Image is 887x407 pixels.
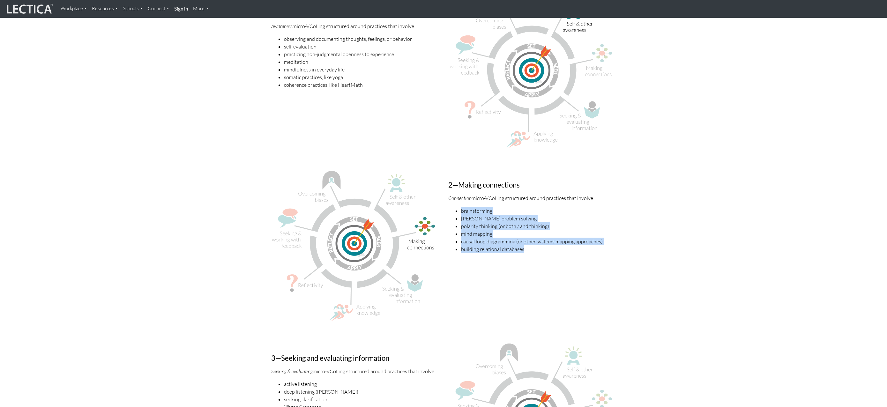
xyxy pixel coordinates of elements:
i: Seeking & evaluating [271,368,313,374]
li: coherence practices, like HeartMath [284,81,439,89]
li: practicing non-judgmental openness to experience [284,50,439,58]
li: brainstorming [461,207,616,215]
h3: 3—Seeking and evaluating information [271,354,439,362]
p: micro-VCoLing structured around practices that involve... [448,194,616,202]
a: Resources [89,3,120,15]
li: meditation [284,58,439,66]
strong: Sign in [174,6,188,11]
li: causal loop diagramming (or other systems mapping approaches) [461,238,616,245]
a: Schools [120,3,145,15]
li: polarity thinking (or both / and thinking) [461,222,616,230]
a: Connect [145,3,172,15]
a: Sign in [172,3,190,15]
img: lecticalive [5,3,53,15]
li: somatic practices, like yoga [284,73,439,81]
a: Workplace [58,3,89,15]
li: mind mapping [461,230,616,238]
p: micro-VCoLing structured around practices that involve... [271,22,439,30]
li: self-evaluation [284,43,439,50]
li: mindfulness in everyday life [284,66,439,73]
p: micro-VCoLing structured around practices that involve... [271,367,439,375]
li: deep listening ([PERSON_NAME]) [284,388,439,396]
li: observing and documenting thoughts, feelings, or behavior [284,35,439,43]
li: [PERSON_NAME] problem solving [461,215,616,222]
li: building relational databases [461,245,616,253]
a: More [190,3,212,15]
h3: 2—Making connections [448,181,616,189]
li: active listening [284,380,439,388]
i: Connection [448,195,472,201]
i: Awareness [271,23,293,29]
li: seeking clarification [284,396,439,403]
